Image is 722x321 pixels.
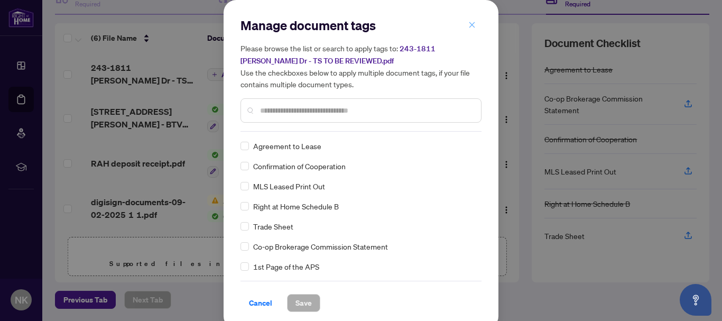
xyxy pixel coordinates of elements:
[253,140,321,152] span: Agreement to Lease
[253,221,293,232] span: Trade Sheet
[240,294,281,312] button: Cancel
[240,17,482,34] h2: Manage document tags
[249,295,272,311] span: Cancel
[253,200,339,212] span: Right at Home Schedule B
[253,261,319,272] span: 1st Page of the APS
[253,241,388,252] span: Co-op Brokerage Commission Statement
[287,294,320,312] button: Save
[680,284,711,316] button: Open asap
[253,180,325,192] span: MLS Leased Print Out
[253,160,346,172] span: Confirmation of Cooperation
[468,21,476,29] span: close
[240,42,482,90] h5: Please browse the list or search to apply tags to: Use the checkboxes below to apply multiple doc...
